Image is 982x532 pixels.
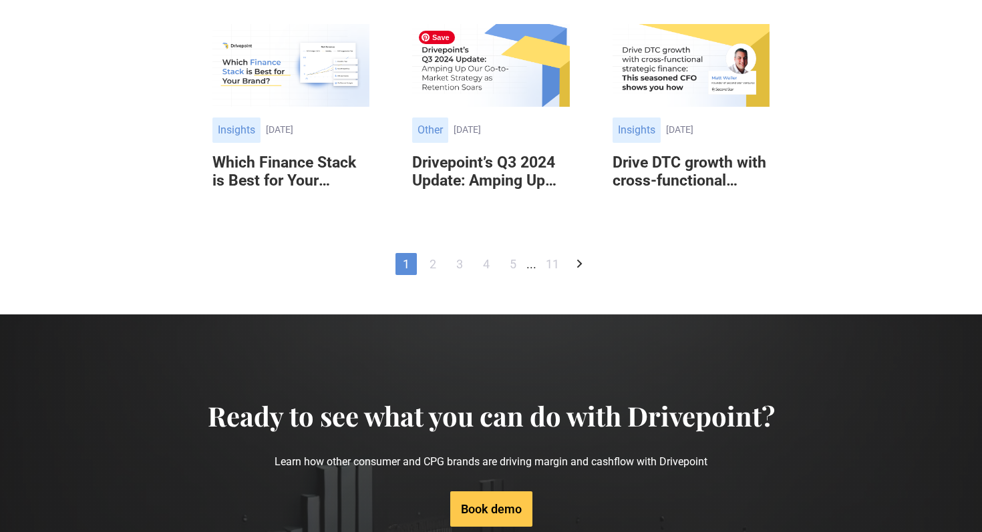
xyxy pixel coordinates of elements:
img: Drivepoint’s Q3 2024 Update: Amping Up Our Go-to-Market Strategy as Retention Soars [412,24,569,107]
a: 2 [422,253,444,275]
a: 1 [395,253,417,275]
a: 3 [449,253,470,275]
div: Other [412,117,448,143]
h6: Which Finance Stack is Best for Your Brand? [212,154,369,190]
div: ... [526,256,536,272]
div: List [212,253,770,275]
a: Next Page [568,253,590,275]
h6: Drive DTC growth with cross-functional strategic finance: This seasoned CFO shows you how [613,154,770,190]
div: Insights [613,117,661,143]
div: Insights [212,117,261,143]
h6: Drivepoint’s Q3 2024 Update: Amping Up Our Go-to-Market Strategy as Retention Soars [412,154,569,190]
a: 5 [502,253,524,275]
a: Insights[DATE]Which Finance Stack is Best for Your Brand? [212,24,369,210]
img: Which Finance Stack is Best for Your Brand? [212,24,369,107]
a: Insights[DATE]Drive DTC growth with cross-functional strategic finance: This seasoned CFO shows y... [613,24,770,210]
h4: Ready to see what you can do with Drivepoint? [208,400,775,432]
a: 11 [539,253,566,275]
div: [DATE] [266,124,369,136]
a: Other[DATE]Drivepoint’s Q3 2024 Update: Amping Up Our Go-to-Market Strategy as Retention Soars [412,24,569,210]
a: Book demo [450,491,532,527]
p: Learn how other consumer and CPG brands are driving margin and cashflow with Drivepoint [208,432,775,491]
img: Drive DTC growth with cross-functional strategic finance: This seasoned CFO shows you how [613,24,770,107]
a: 4 [476,253,497,275]
div: [DATE] [666,124,770,136]
span: Save [419,31,455,44]
div: [DATE] [454,124,569,136]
